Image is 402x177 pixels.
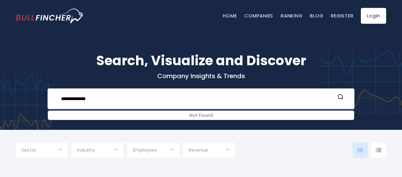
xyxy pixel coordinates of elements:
[22,147,36,153] span: Sector
[16,72,386,80] p: Company Insights & Trends
[376,148,381,152] img: icon-comp-list-view.svg
[133,147,157,153] span: Employees
[16,9,84,23] a: Go to homepage
[244,12,273,19] a: Companies
[281,12,302,19] a: Ranking
[77,147,95,153] span: Industry
[361,8,386,24] a: Login
[189,147,208,153] span: Revenue
[223,12,237,19] a: Home
[358,148,363,152] img: icon-comp-grid.svg
[77,145,118,156] input: Selection
[310,12,323,19] a: Blog
[189,145,229,156] input: Selection
[48,111,354,120] div: Not Found
[22,145,62,156] input: Selection
[16,9,84,23] img: bullfincher logo
[133,145,173,156] input: Selection
[331,12,353,19] a: Register
[16,51,386,71] h1: Search, Visualize and Discover
[336,93,345,102] button: Search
